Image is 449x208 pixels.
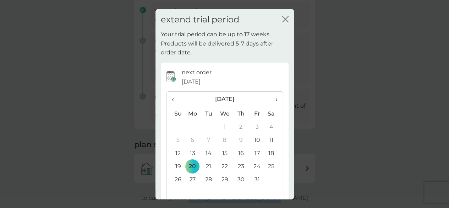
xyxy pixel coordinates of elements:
[249,107,265,120] th: Fr
[265,146,283,160] td: 18
[161,14,239,25] h2: extend trial period
[166,173,185,186] td: 26
[217,146,233,160] td: 15
[249,146,265,160] td: 17
[172,92,179,107] span: ‹
[249,120,265,133] td: 3
[282,16,289,23] button: close
[161,30,289,57] p: Your trial period can be up to 17 weeks. Products will be delivered 5-7 days after order date.
[185,146,201,160] td: 13
[217,107,233,120] th: We
[265,133,283,146] td: 11
[182,68,212,77] p: next order
[249,133,265,146] td: 10
[185,133,201,146] td: 6
[233,107,249,120] th: Th
[265,120,283,133] td: 4
[201,173,217,186] td: 28
[249,160,265,173] td: 24
[217,120,233,133] td: 1
[185,107,201,120] th: Mo
[217,133,233,146] td: 8
[185,173,201,186] td: 27
[270,92,277,107] span: ›
[233,133,249,146] td: 9
[201,146,217,160] td: 14
[233,173,249,186] td: 30
[233,146,249,160] td: 16
[166,107,185,120] th: Su
[166,160,185,173] td: 19
[217,160,233,173] td: 22
[185,160,201,173] td: 20
[233,120,249,133] td: 2
[166,133,185,146] td: 5
[185,92,265,107] th: [DATE]
[265,160,283,173] td: 25
[201,107,217,120] th: Tu
[233,160,249,173] td: 23
[201,160,217,173] td: 21
[249,173,265,186] td: 31
[265,107,283,120] th: Sa
[166,146,185,160] td: 12
[201,133,217,146] td: 7
[217,173,233,186] td: 29
[182,77,201,86] span: [DATE]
